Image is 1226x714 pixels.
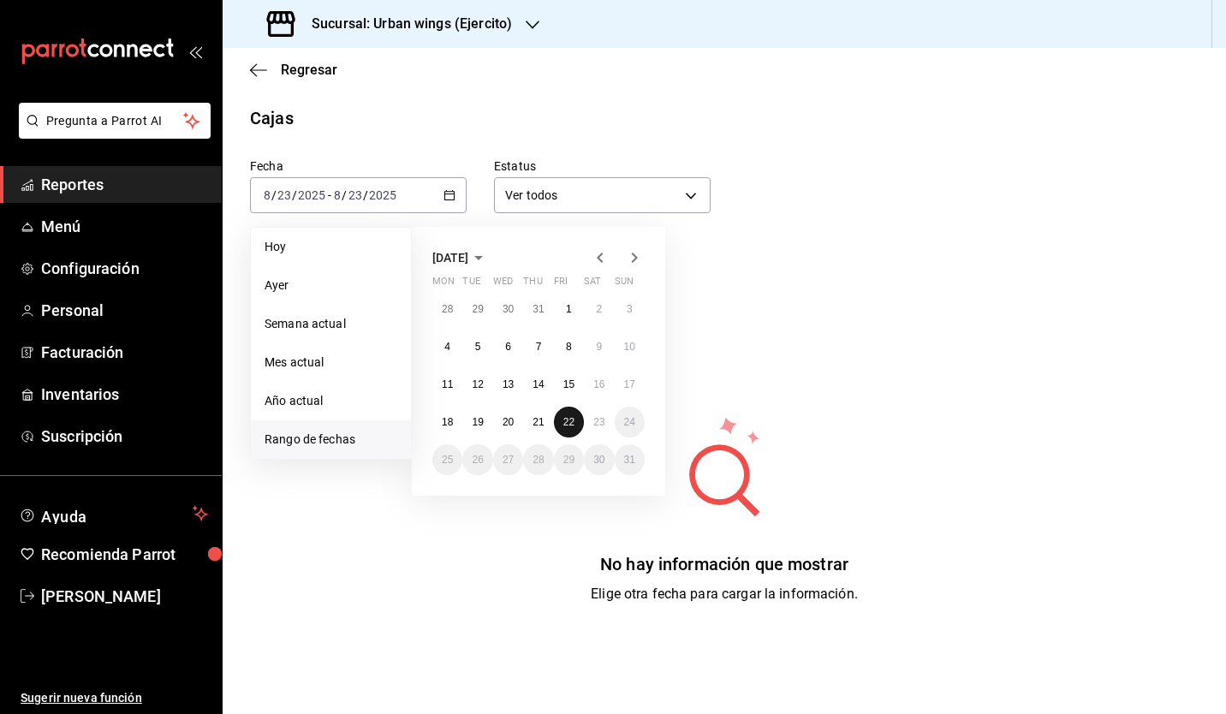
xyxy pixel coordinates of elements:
[554,276,568,294] abbr: Friday
[503,303,514,315] abbr: July 30, 2025
[494,177,711,213] div: Ver todos
[554,444,584,475] button: August 29, 2025
[297,188,326,202] input: ----
[615,407,645,437] button: August 24, 2025
[298,14,512,34] h3: Sucursal: Urban wings (Ejercito)
[41,215,208,238] span: Menú
[265,315,397,333] span: Semana actual
[503,378,514,390] abbr: August 13, 2025
[265,431,397,449] span: Rango de fechas
[265,392,397,410] span: Año actual
[41,341,208,364] span: Facturación
[494,160,711,172] label: Estatus
[41,257,208,280] span: Configuración
[41,383,208,406] span: Inventarios
[584,369,614,400] button: August 16, 2025
[615,444,645,475] button: August 31, 2025
[493,407,523,437] button: August 20, 2025
[593,378,604,390] abbr: August 16, 2025
[523,444,553,475] button: August 28, 2025
[554,294,584,324] button: August 1, 2025
[432,407,462,437] button: August 18, 2025
[432,331,462,362] button: August 4, 2025
[281,62,337,78] span: Regresar
[615,331,645,362] button: August 10, 2025
[615,369,645,400] button: August 17, 2025
[368,188,397,202] input: ----
[46,112,184,130] span: Pregunta a Parrot AI
[277,188,292,202] input: --
[21,689,208,707] span: Sugerir nueva función
[462,294,492,324] button: July 29, 2025
[493,369,523,400] button: August 13, 2025
[472,454,483,466] abbr: August 26, 2025
[584,276,601,294] abbr: Saturday
[624,341,635,353] abbr: August 10, 2025
[265,238,397,256] span: Hoy
[624,378,635,390] abbr: August 17, 2025
[333,188,342,202] input: --
[265,354,397,372] span: Mes actual
[41,425,208,448] span: Suscripción
[624,416,635,428] abbr: August 24, 2025
[566,341,572,353] abbr: August 8, 2025
[462,407,492,437] button: August 19, 2025
[554,331,584,362] button: August 8, 2025
[593,416,604,428] abbr: August 23, 2025
[596,341,602,353] abbr: August 9, 2025
[462,444,492,475] button: August 26, 2025
[442,303,453,315] abbr: July 28, 2025
[475,341,481,353] abbr: August 5, 2025
[432,251,468,265] span: [DATE]
[432,444,462,475] button: August 25, 2025
[493,444,523,475] button: August 27, 2025
[348,188,363,202] input: --
[505,341,511,353] abbr: August 6, 2025
[442,416,453,428] abbr: August 18, 2025
[41,299,208,322] span: Personal
[12,124,211,142] a: Pregunta a Parrot AI
[596,303,602,315] abbr: August 2, 2025
[472,378,483,390] abbr: August 12, 2025
[554,407,584,437] button: August 22, 2025
[271,188,277,202] span: /
[265,277,397,295] span: Ayer
[442,454,453,466] abbr: August 25, 2025
[533,454,544,466] abbr: August 28, 2025
[41,503,186,524] span: Ayuda
[462,331,492,362] button: August 5, 2025
[566,303,572,315] abbr: August 1, 2025
[41,543,208,566] span: Recomienda Parrot
[462,276,479,294] abbr: Tuesday
[584,331,614,362] button: August 9, 2025
[250,160,467,172] label: Fecha
[432,294,462,324] button: July 28, 2025
[363,188,368,202] span: /
[444,341,450,353] abbr: August 4, 2025
[523,294,553,324] button: July 31, 2025
[250,105,294,131] div: Cajas
[250,62,337,78] button: Regresar
[627,303,633,315] abbr: August 3, 2025
[188,45,202,58] button: open_drawer_menu
[503,416,514,428] abbr: August 20, 2025
[615,294,645,324] button: August 3, 2025
[624,454,635,466] abbr: August 31, 2025
[563,416,574,428] abbr: August 22, 2025
[536,341,542,353] abbr: August 7, 2025
[493,331,523,362] button: August 6, 2025
[503,454,514,466] abbr: August 27, 2025
[615,276,634,294] abbr: Sunday
[41,173,208,196] span: Reportes
[533,303,544,315] abbr: July 31, 2025
[584,444,614,475] button: August 30, 2025
[584,294,614,324] button: August 2, 2025
[462,369,492,400] button: August 12, 2025
[523,407,553,437] button: August 21, 2025
[41,585,208,608] span: [PERSON_NAME]
[432,276,455,294] abbr: Monday
[593,454,604,466] abbr: August 30, 2025
[591,586,858,602] span: Elige otra fecha para cargar la información.
[523,276,542,294] abbr: Thursday
[263,188,271,202] input: --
